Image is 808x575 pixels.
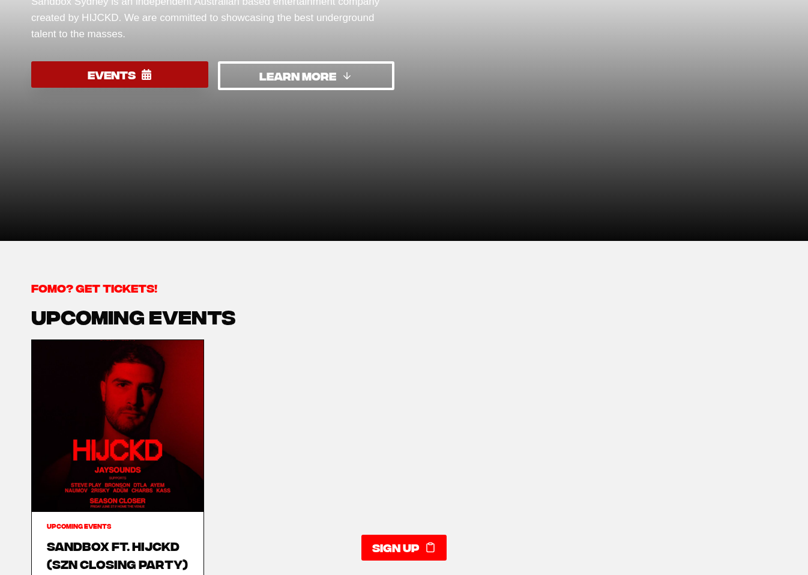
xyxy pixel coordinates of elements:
[259,67,336,85] span: LEARN MORE
[31,279,777,296] h6: FOMO? GET TICKETS!
[88,66,136,84] span: EVENTS
[31,61,208,87] a: EVENTS
[31,301,777,330] h1: UPCOMING EVENTS
[361,535,447,561] a: Sign up
[32,340,204,512] a: Read More Sandbox ft. HIJCKD (SZN CLOSING PARTY)
[372,539,420,556] span: Sign up
[218,61,395,90] a: LEARN MORE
